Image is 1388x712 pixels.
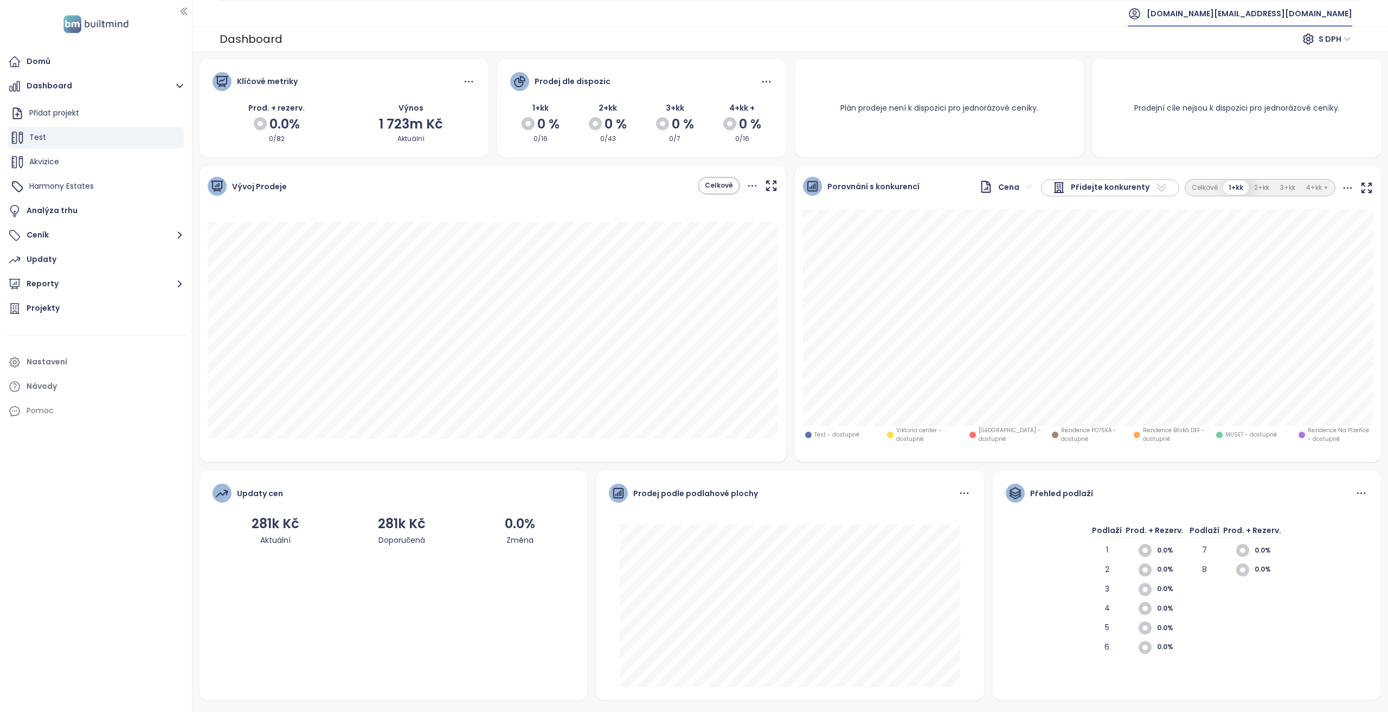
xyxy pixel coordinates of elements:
[346,134,475,144] div: Aktuální
[827,89,1051,127] div: Plán prodeje není k dispozici pro jednorázové ceníky.
[1092,602,1122,621] div: 4
[1249,181,1275,195] button: 2+kk
[1071,181,1149,194] span: Přidejte konkurenty
[1092,621,1122,641] div: 5
[1157,642,1184,652] span: 0.0%
[60,13,132,35] img: logo
[577,134,639,144] div: 0/43
[5,224,187,246] button: Ceník
[505,514,535,534] div: 0.0%
[1092,563,1122,583] div: 2
[599,102,617,113] span: 2+kk
[1121,89,1353,127] div: Prodejní cíle nejsou k dispozici pro jednorázové ceníky.
[1319,31,1351,47] span: S DPH
[1157,565,1184,575] span: 0.0%
[1222,524,1282,544] div: Prod. + Rezerv.
[1225,431,1277,439] span: MUSE7 - dostupné
[27,355,67,369] div: Nastavení
[5,400,187,422] div: Pomoc
[666,102,684,113] span: 3+kk
[1275,181,1301,195] button: 3+kk
[5,75,187,97] button: Dashboard
[1190,544,1219,563] div: 7
[1157,623,1184,633] span: 0.0%
[346,102,475,114] div: Výnos
[979,426,1044,443] span: [GEOGRAPHIC_DATA] - dostupné
[1147,1,1352,27] span: [DOMAIN_NAME][EMAIL_ADDRESS][DOMAIN_NAME]
[27,204,78,217] div: Analýza trhu
[29,132,46,143] span: Test
[633,488,758,499] div: Prodej podle podlahové plochy
[232,181,287,193] span: Vývoj Prodeje
[729,102,755,113] span: 4+kk +
[378,514,426,534] div: 281k Kč
[29,106,79,120] div: Přidat projekt
[29,156,59,167] span: Akvizice
[537,114,560,134] span: 0 %
[644,134,706,144] div: 0/7
[532,102,549,113] span: 1+kk
[1092,583,1122,602] div: 3
[27,302,60,315] div: Projekty
[8,127,184,149] div: Test
[252,534,299,546] div: Aktuální
[739,114,761,134] span: 0 %
[1223,181,1249,195] button: 1+kk
[1190,524,1219,544] div: Podlaží
[8,176,184,197] div: Harmony Estates
[5,273,187,295] button: Reporty
[535,75,611,87] div: Prodej dle dispozic
[505,534,535,546] div: Změna
[5,200,187,222] a: Analýza trhu
[1061,426,1127,443] span: Rezidence PO7SKÁ - dostupné
[27,380,57,393] div: Návody
[1124,524,1184,544] div: Prod. + Rezerv.
[1308,426,1373,443] span: Rezidence Na Plzeňce - dostupné
[979,180,1019,194] div: Cena
[5,376,187,397] a: Návody
[1157,604,1184,614] span: 0.0%
[672,114,694,134] span: 0 %
[5,249,187,271] a: Updaty
[237,488,283,499] div: Updaty cen
[711,134,773,144] div: 0/16
[8,151,184,173] div: Akvizice
[1092,641,1122,660] div: 6
[1301,181,1334,195] button: 4+kk +
[1143,426,1209,443] span: Rezidence Blízká DEF - dostupné
[8,102,184,124] div: Přidat projekt
[220,28,282,50] div: Dashboard
[1030,488,1093,499] div: Přehled podlaží
[27,55,50,68] div: Domů
[1157,546,1184,556] span: 0.0%
[379,115,443,133] span: 1 723m Kč
[27,404,54,418] div: Pomoc
[827,181,920,193] span: Porovnání s konkurencí
[252,514,299,534] div: 281k Kč
[1157,584,1184,594] span: 0.0%
[5,351,187,373] a: Nastavení
[1092,544,1122,563] div: 1
[237,75,298,87] div: Klíčové metriky
[269,114,300,134] span: 0.0%
[27,253,56,266] div: Updaty
[29,181,94,191] span: Harmony Estates
[510,134,572,144] div: 0/16
[248,102,305,113] span: Prod. + rezerv.
[1190,563,1219,583] div: 8
[1255,565,1282,575] span: 0.0%
[605,114,627,134] span: 0 %
[814,431,859,439] span: Test - dostupné
[1092,524,1122,544] div: Podlaží
[5,298,187,319] a: Projekty
[378,534,426,546] div: Doporučená
[699,178,738,193] button: Celkově
[213,134,342,144] div: 0/82
[1186,181,1223,195] button: Celkově
[1255,546,1282,556] span: 0.0%
[896,426,962,443] span: Viktoria center - dostupné
[5,51,187,73] a: Domů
